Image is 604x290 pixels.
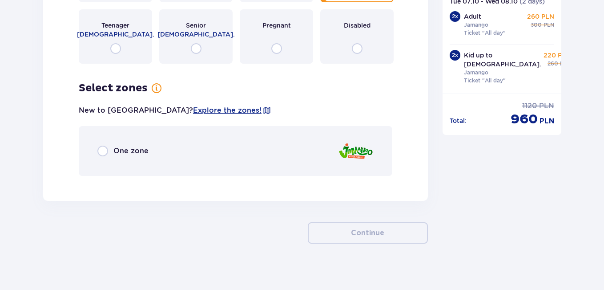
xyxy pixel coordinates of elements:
[351,228,384,238] p: Continue
[338,139,374,164] img: zone logo
[540,116,554,126] p: PLN
[539,101,554,111] p: PLN
[113,146,149,156] p: One zone
[262,21,291,30] p: Pregnant
[157,30,235,39] p: [DEMOGRAPHIC_DATA].
[450,116,467,125] p: Total :
[531,21,542,29] p: 300
[450,50,460,61] div: 2 x
[464,77,506,85] p: Ticket "All day"
[79,82,148,95] p: Select zones
[77,30,154,39] p: [DEMOGRAPHIC_DATA].
[101,21,129,30] p: Teenager
[464,69,488,77] p: Jamango
[511,111,538,128] p: 960
[464,51,541,69] p: Kid up to [DEMOGRAPHIC_DATA].
[344,21,370,30] p: Disabled
[464,29,506,37] p: Ticket "All day"
[464,21,488,29] p: Jamango
[186,21,206,30] p: Senior
[464,12,481,21] p: Adult
[544,51,571,60] p: 220 PLN
[548,60,558,68] p: 260
[544,21,554,29] p: PLN
[560,60,571,68] p: PLN
[193,106,262,115] a: Explore the zones!
[450,11,460,22] div: 2 x
[522,101,537,111] p: 1120
[308,222,428,244] button: Continue
[79,106,271,115] p: New to [GEOGRAPHIC_DATA]?
[527,12,554,21] p: 260 PLN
